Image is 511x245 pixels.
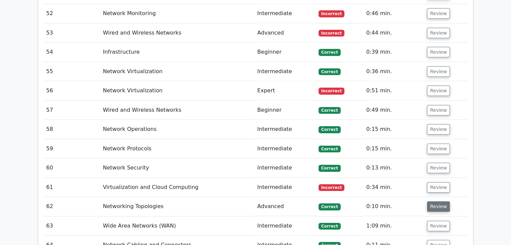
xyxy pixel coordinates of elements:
[318,223,340,230] span: Correct
[318,184,344,191] span: Incorrect
[44,178,100,197] td: 61
[364,216,424,236] td: 1:09 min.
[364,62,424,81] td: 0:36 min.
[318,126,340,133] span: Correct
[100,197,255,216] td: Networking Topologies
[100,216,255,236] td: Wide Area Networks (WAN)
[44,81,100,100] td: 56
[427,124,450,135] button: Review
[255,197,316,216] td: Advanced
[44,197,100,216] td: 62
[255,81,316,100] td: Expert
[427,182,450,193] button: Review
[255,43,316,62] td: Beginner
[100,139,255,158] td: Network Protocols
[364,178,424,197] td: 0:34 min.
[427,8,450,19] button: Review
[44,120,100,139] td: 58
[100,23,255,43] td: Wired and Wireless Networks
[100,120,255,139] td: Network Operations
[427,28,450,38] button: Review
[255,178,316,197] td: Intermediate
[100,62,255,81] td: Network Virtualization
[364,101,424,120] td: 0:49 min.
[364,81,424,100] td: 0:51 min.
[318,30,344,37] span: Incorrect
[364,139,424,158] td: 0:15 min.
[318,165,340,171] span: Correct
[100,81,255,100] td: Network Virtualization
[44,158,100,178] td: 60
[255,23,316,43] td: Advanced
[255,139,316,158] td: Intermediate
[44,23,100,43] td: 53
[44,216,100,236] td: 63
[255,216,316,236] td: Intermediate
[255,62,316,81] td: Intermediate
[255,4,316,23] td: Intermediate
[364,120,424,139] td: 0:15 min.
[364,197,424,216] td: 0:10 min.
[100,158,255,178] td: Network Security
[427,163,450,173] button: Review
[100,4,255,23] td: Network Monitoring
[255,101,316,120] td: Beginner
[427,66,450,77] button: Review
[318,107,340,114] span: Correct
[318,203,340,210] span: Correct
[44,4,100,23] td: 52
[44,62,100,81] td: 55
[427,105,450,115] button: Review
[364,158,424,178] td: 0:13 min.
[427,201,450,212] button: Review
[318,88,344,94] span: Incorrect
[364,23,424,43] td: 0:44 min.
[427,47,450,57] button: Review
[44,139,100,158] td: 59
[318,68,340,75] span: Correct
[427,221,450,231] button: Review
[427,144,450,154] button: Review
[44,101,100,120] td: 57
[100,43,255,62] td: Infrastructure
[364,43,424,62] td: 0:39 min.
[318,146,340,152] span: Correct
[427,86,450,96] button: Review
[318,49,340,56] span: Correct
[100,178,255,197] td: Virtualization and Cloud Computing
[255,120,316,139] td: Intermediate
[318,10,344,17] span: Incorrect
[364,4,424,23] td: 0:46 min.
[255,158,316,178] td: Intermediate
[100,101,255,120] td: Wired and Wireless Networks
[44,43,100,62] td: 54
